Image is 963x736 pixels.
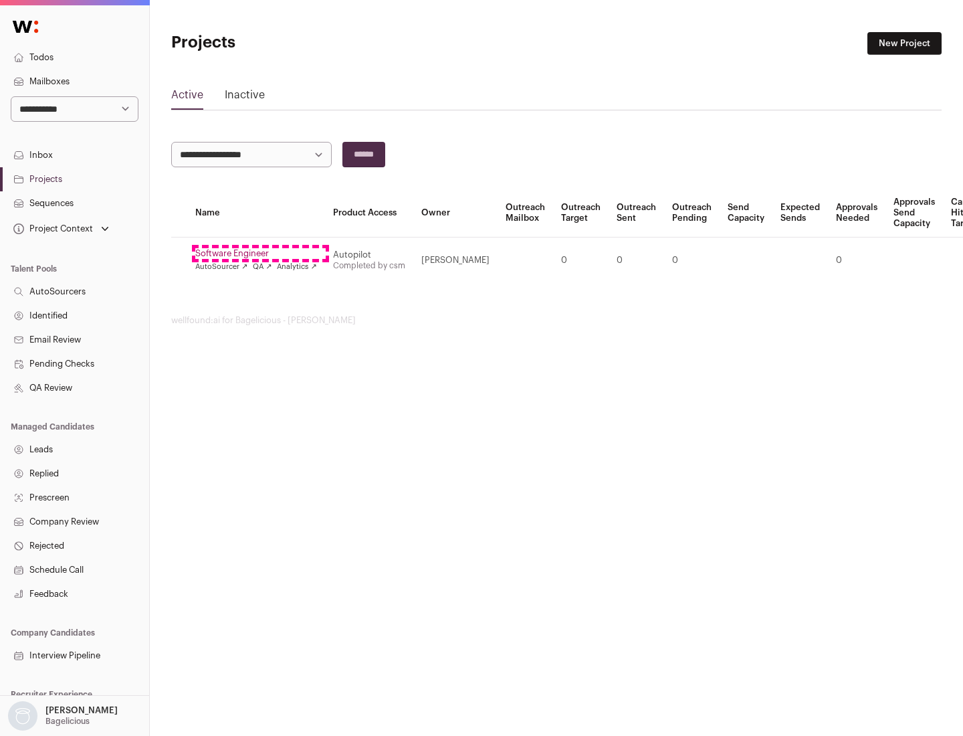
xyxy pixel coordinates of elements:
[11,219,112,238] button: Open dropdown
[171,315,942,326] footer: wellfound:ai for Bagelicious - [PERSON_NAME]
[195,262,247,272] a: AutoSourcer ↗
[11,223,93,234] div: Project Context
[553,189,609,238] th: Outreach Target
[828,238,885,284] td: 0
[325,189,413,238] th: Product Access
[828,189,885,238] th: Approvals Needed
[720,189,772,238] th: Send Capacity
[333,250,405,260] div: Autopilot
[413,189,498,238] th: Owner
[664,238,720,284] td: 0
[187,189,325,238] th: Name
[664,189,720,238] th: Outreach Pending
[609,189,664,238] th: Outreach Sent
[5,701,120,731] button: Open dropdown
[772,189,828,238] th: Expected Sends
[5,13,45,40] img: Wellfound
[225,87,265,108] a: Inactive
[498,189,553,238] th: Outreach Mailbox
[171,32,428,54] h1: Projects
[885,189,943,238] th: Approvals Send Capacity
[45,716,90,727] p: Bagelicious
[253,262,272,272] a: QA ↗
[867,32,942,55] a: New Project
[277,262,316,272] a: Analytics ↗
[195,248,317,259] a: Software Engineer
[333,262,405,270] a: Completed by csm
[413,238,498,284] td: [PERSON_NAME]
[553,238,609,284] td: 0
[171,87,203,108] a: Active
[45,705,118,716] p: [PERSON_NAME]
[8,701,37,731] img: nopic.png
[609,238,664,284] td: 0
